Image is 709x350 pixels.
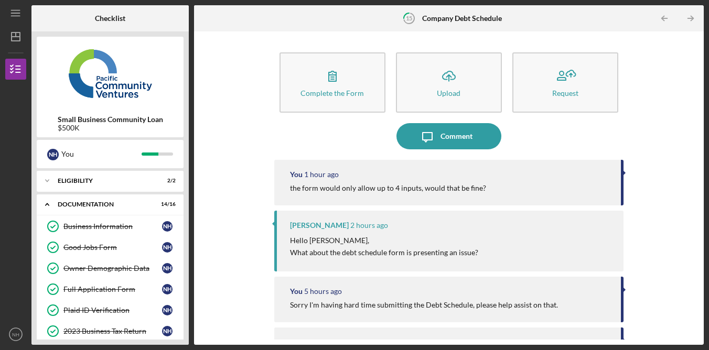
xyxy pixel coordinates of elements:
[42,300,178,321] a: Plaid ID VerificationNH
[350,221,388,229] time: 2025-09-12 22:51
[162,305,173,315] div: N H
[95,14,125,23] b: Checklist
[42,279,178,300] a: Full Application FormNH
[441,123,472,149] div: Comment
[304,170,339,179] time: 2025-09-12 23:52
[58,201,149,207] div: Documentation
[290,170,303,179] div: You
[552,89,578,97] div: Request
[162,242,173,253] div: N H
[290,338,303,346] div: You
[63,264,162,272] div: Owner Demographic Data
[512,52,618,113] button: Request
[280,52,385,113] button: Complete the Form
[58,124,163,132] div: $500K
[63,222,162,231] div: Business Information
[290,301,558,309] div: Sorry I'm having hard time submitting the Debt Schedule, please help assist on that.
[162,221,173,232] div: N H
[396,52,502,113] button: Upload
[396,123,501,149] button: Comment
[162,326,173,336] div: N H
[37,42,184,105] img: Product logo
[157,201,176,207] div: 14 / 16
[12,332,19,337] text: NH
[5,324,26,345] button: NH
[304,287,342,296] time: 2025-09-12 19:38
[162,263,173,274] div: N H
[290,247,478,258] p: What about the debt schedule form is presenting an issue?
[58,178,149,184] div: Eligibility
[63,243,162,251] div: Good Jobs Form
[63,285,162,293] div: Full Application Form
[422,14,502,23] b: Company Debt Schedule
[42,216,178,237] a: Business InformationNH
[47,149,59,160] div: N H
[42,258,178,279] a: Owner Demographic DataNH
[162,284,173,294] div: N H
[304,338,342,346] time: 2025-09-12 19:37
[42,237,178,258] a: Good Jobs FormNH
[157,178,176,184] div: 2 / 2
[61,145,142,163] div: You
[290,287,303,296] div: You
[290,221,349,229] div: [PERSON_NAME]
[63,306,162,314] div: Plaid ID Verification
[300,89,364,97] div: Complete the Form
[290,235,478,246] p: Hello [PERSON_NAME],
[406,15,412,21] tspan: 15
[437,89,460,97] div: Upload
[290,184,486,192] div: the form would only allow up to 4 inputs, would that be fine?
[58,115,163,124] b: Small Business Community Loan
[63,327,162,335] div: 2023 Business Tax Return
[42,321,178,342] a: 2023 Business Tax ReturnNH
